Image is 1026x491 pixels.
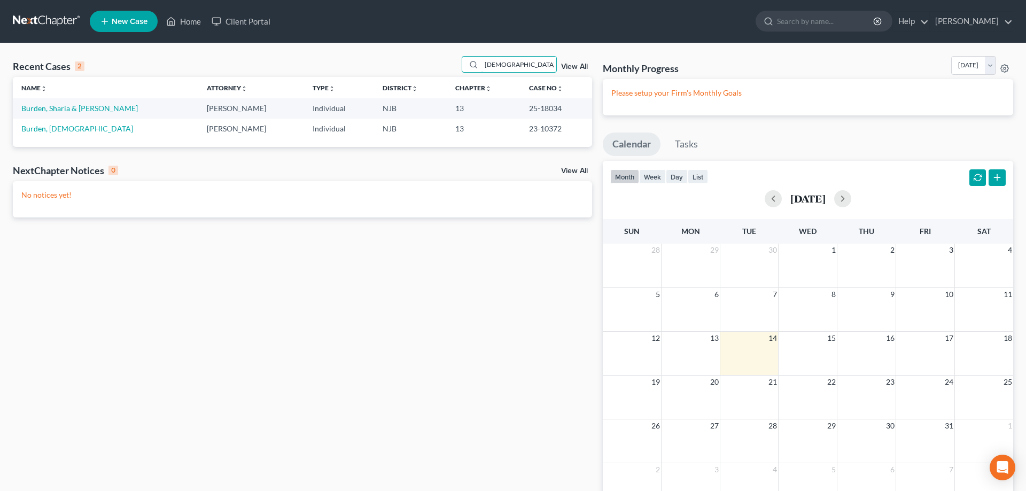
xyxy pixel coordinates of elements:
td: NJB [374,119,447,138]
a: View All [561,167,588,175]
span: 13 [709,332,720,345]
span: 8 [830,288,837,301]
span: 29 [826,419,837,432]
td: Individual [304,119,374,138]
span: 5 [655,288,661,301]
a: Burden, Sharia & [PERSON_NAME] [21,104,138,113]
td: [PERSON_NAME] [198,119,304,138]
span: 3 [713,463,720,476]
h2: [DATE] [790,193,826,204]
span: 30 [767,244,778,256]
div: Recent Cases [13,60,84,73]
span: 7 [948,463,954,476]
button: list [688,169,708,184]
a: Typeunfold_more [313,84,335,92]
button: month [610,169,639,184]
a: Chapterunfold_more [455,84,492,92]
td: 13 [447,119,521,138]
div: 2 [75,61,84,71]
span: 28 [650,244,661,256]
p: No notices yet! [21,190,584,200]
span: Mon [681,227,700,236]
span: 12 [650,332,661,345]
a: [PERSON_NAME] [930,12,1013,31]
a: Client Portal [206,12,276,31]
span: 24 [944,376,954,388]
span: 21 [767,376,778,388]
input: Search by name... [777,11,875,31]
i: unfold_more [41,85,47,92]
span: 15 [826,332,837,345]
td: NJB [374,98,447,118]
span: 11 [1002,288,1013,301]
span: 6 [889,463,896,476]
span: 6 [713,288,720,301]
span: 9 [889,288,896,301]
span: 7 [772,288,778,301]
span: Tue [742,227,756,236]
span: 23 [885,376,896,388]
a: Burden, [DEMOGRAPHIC_DATA] [21,124,133,133]
i: unfold_more [241,85,247,92]
span: 17 [944,332,954,345]
p: Please setup your Firm's Monthly Goals [611,88,1005,98]
i: unfold_more [329,85,335,92]
span: Sat [977,227,991,236]
i: unfold_more [411,85,418,92]
a: Attorneyunfold_more [207,84,247,92]
td: 23-10372 [520,119,592,138]
span: 14 [767,332,778,345]
button: week [639,169,666,184]
span: 16 [885,332,896,345]
i: unfold_more [485,85,492,92]
td: 25-18034 [520,98,592,118]
span: 2 [889,244,896,256]
td: [PERSON_NAME] [198,98,304,118]
button: day [666,169,688,184]
input: Search by name... [481,57,556,72]
a: Help [893,12,929,31]
span: New Case [112,18,147,26]
span: 5 [830,463,837,476]
a: Nameunfold_more [21,84,47,92]
span: 22 [826,376,837,388]
span: 4 [772,463,778,476]
td: 13 [447,98,521,118]
div: NextChapter Notices [13,164,118,177]
span: Fri [920,227,931,236]
span: 30 [885,419,896,432]
span: 18 [1002,332,1013,345]
span: 3 [948,244,954,256]
span: 27 [709,419,720,432]
span: 4 [1007,244,1013,256]
a: Case Nounfold_more [529,84,563,92]
span: 20 [709,376,720,388]
span: Thu [859,227,874,236]
div: 0 [108,166,118,175]
span: 2 [655,463,661,476]
a: Tasks [665,133,708,156]
span: Wed [799,227,817,236]
span: 29 [709,244,720,256]
span: 31 [944,419,954,432]
a: Districtunfold_more [383,84,418,92]
span: 25 [1002,376,1013,388]
span: 1 [830,244,837,256]
h3: Monthly Progress [603,62,679,75]
span: 1 [1007,419,1013,432]
a: View All [561,63,588,71]
span: 19 [650,376,661,388]
span: 28 [767,419,778,432]
a: Home [161,12,206,31]
span: Sun [624,227,640,236]
span: 26 [650,419,661,432]
span: 10 [944,288,954,301]
td: Individual [304,98,374,118]
div: Open Intercom Messenger [990,455,1015,480]
i: unfold_more [557,85,563,92]
a: Calendar [603,133,660,156]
